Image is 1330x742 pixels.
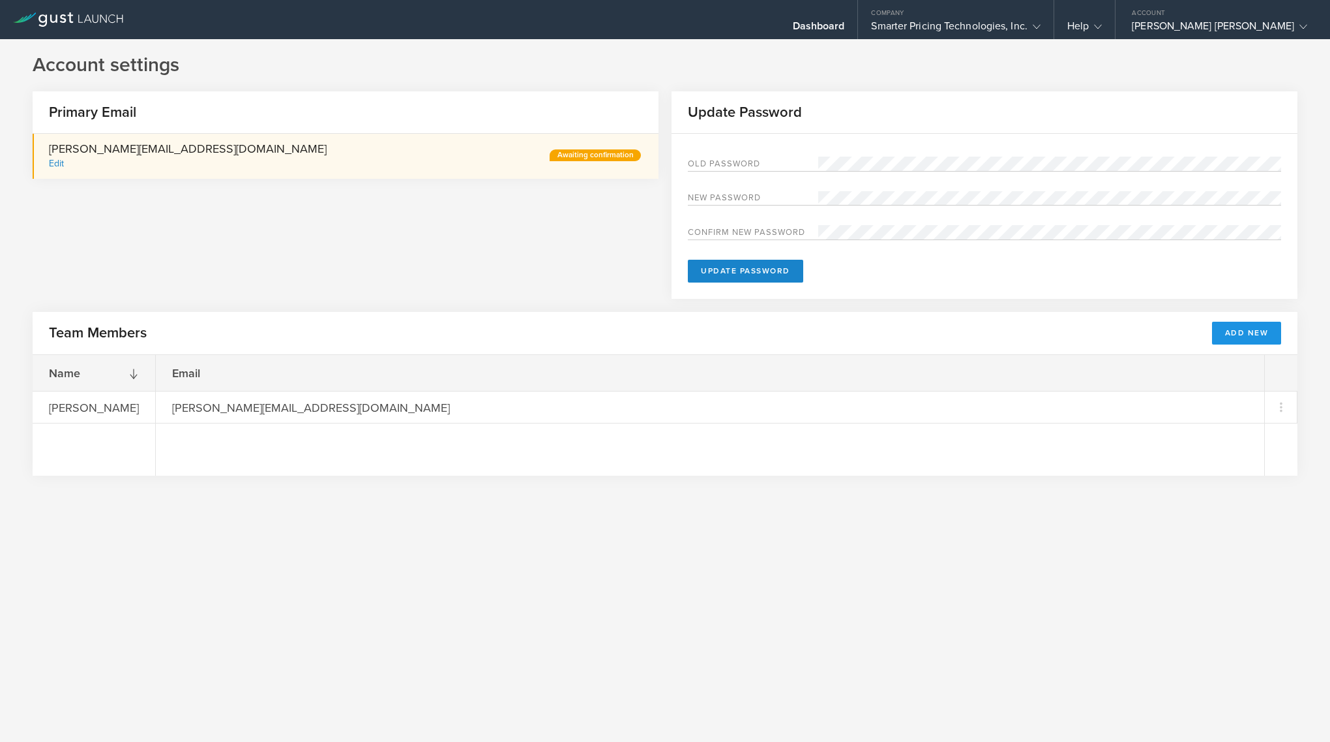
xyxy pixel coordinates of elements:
[688,228,818,240] label: Confirm new password
[33,103,136,122] h2: Primary Email
[156,355,323,391] div: Email
[49,140,327,172] div: [PERSON_NAME][EMAIL_ADDRESS][DOMAIN_NAME]
[672,103,802,122] h2: Update Password
[1212,322,1282,345] button: Add New
[33,52,1297,78] h1: Account settings
[871,20,1040,39] div: Smarter Pricing Technologies, Inc.
[33,355,155,391] div: Name
[688,260,803,283] button: Update Password
[156,392,467,423] div: [PERSON_NAME][EMAIL_ADDRESS][DOMAIN_NAME]
[550,149,641,161] div: Awaiting confirmation
[49,158,64,169] div: Edit
[33,392,155,423] div: [PERSON_NAME]
[1132,20,1307,39] div: [PERSON_NAME] [PERSON_NAME]
[688,160,818,171] label: Old Password
[688,194,818,205] label: New password
[49,324,147,343] h2: Team Members
[1067,20,1102,39] div: Help
[793,20,845,39] div: Dashboard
